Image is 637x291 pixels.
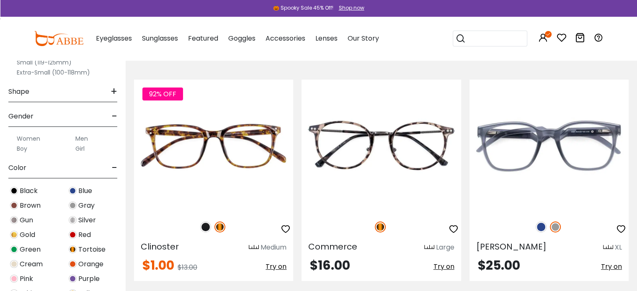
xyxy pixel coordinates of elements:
div: 🎃 Spooky Sale 45% Off! [273,4,333,12]
div: XL [615,242,622,252]
span: Gold [20,230,35,240]
span: $16.00 [310,256,350,274]
img: Matte Black [200,221,211,232]
span: Try on [266,262,286,271]
img: Gold [10,231,18,239]
span: Gray [78,201,95,211]
span: Goggles [228,33,255,43]
span: Red [78,230,91,240]
span: Orange [78,259,103,269]
img: Brown [10,201,18,209]
span: 92% OFF [142,88,183,100]
img: Tortoise [214,221,225,232]
span: $1.00 [142,256,174,274]
span: Pink [20,274,33,284]
span: Accessories [266,33,305,43]
img: Tortoise Commerce - TR ,Adjust Nose Pads [302,80,461,212]
span: - [112,158,117,178]
img: Gray [69,201,77,209]
button: Try on [601,259,622,274]
img: size ruler [603,245,613,251]
img: Tortoise [69,245,77,253]
label: Small (119-125mm) [17,57,72,67]
span: $13.00 [178,263,197,272]
img: Red [69,231,77,239]
img: Blue [536,221,547,232]
label: Women [17,134,40,144]
span: Silver [78,215,96,225]
span: Green [20,245,41,255]
label: Girl [75,144,85,154]
img: size ruler [249,245,259,251]
label: Boy [17,144,27,154]
span: - [112,106,117,126]
span: Clinoster [141,241,179,252]
img: Orange [69,260,77,268]
span: Sunglasses [142,33,178,43]
img: Gun [10,216,18,224]
span: Featured [188,33,218,43]
label: Men [75,134,88,144]
div: Medium [260,242,286,252]
span: Try on [601,262,622,271]
span: Shape [8,82,29,102]
span: Eyeglasses [96,33,132,43]
img: Gray [550,221,561,232]
img: Tortoise Clinoster - Plastic ,Universal Bridge Fit [134,80,293,212]
span: + [111,82,117,102]
button: Try on [266,259,286,274]
img: Gray Barnett - TR ,Universal Bridge Fit [469,80,629,212]
img: Silver [69,216,77,224]
span: Try on [433,262,454,271]
span: Tortoise [78,245,106,255]
img: abbeglasses.com [34,31,83,46]
button: Try on [433,259,454,274]
span: Our Story [348,33,379,43]
img: Black [10,187,18,195]
span: Cream [20,259,43,269]
img: Green [10,245,18,253]
span: Brown [20,201,41,211]
span: Gender [8,106,34,126]
span: Purple [78,274,100,284]
span: Blue [78,186,92,196]
img: Cream [10,260,18,268]
img: Blue [69,187,77,195]
label: Extra-Small (100-118mm) [17,67,90,77]
span: Lenses [315,33,338,43]
a: Shop now [335,4,364,11]
img: size ruler [424,245,434,251]
span: Gun [20,215,33,225]
img: Pink [10,275,18,283]
span: $25.00 [478,256,520,274]
span: Commerce [308,241,357,252]
div: Large [436,242,454,252]
span: Black [20,186,38,196]
span: Color [8,158,26,178]
img: Tortoise [375,221,386,232]
img: Purple [69,275,77,283]
span: [PERSON_NAME] [476,241,547,252]
div: Shop now [339,4,364,12]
